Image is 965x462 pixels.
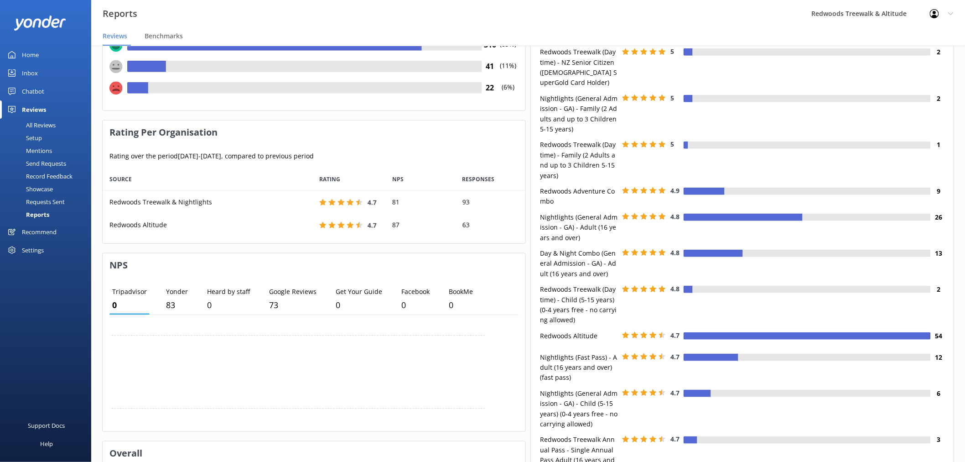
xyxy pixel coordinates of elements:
img: yonder-white-logo.png [14,16,66,31]
div: Redwoods Treewalk (Daytime) - NZ Senior Citizen ([DEMOGRAPHIC_DATA] SuperGold Card Holder) [538,47,620,88]
div: Chatbot [22,82,44,100]
div: Record Feedback [5,170,73,183]
span: RATING [319,175,340,184]
div: Redwoods Adventure Combo [538,186,620,207]
div: Nightlights (General Admission - GA) - Child (5-15 years) (0-4 years free - no carrying allowed) [538,388,620,430]
p: (6%) [498,82,519,104]
h3: Rating Per Organisation [103,121,525,144]
h4: 3 [931,435,947,445]
h4: 2 [931,284,947,294]
h4: 2 [931,47,947,57]
span: 4.9 [670,186,680,195]
span: 5 [670,47,674,56]
h4: 26 [931,212,947,222]
h4: 41 [482,61,498,73]
div: Settings [22,241,44,259]
div: Requests Sent [5,195,65,208]
span: 4.7 [368,221,377,230]
div: Support Docs [28,416,65,435]
div: 93 [456,191,525,214]
span: 5 [670,140,674,148]
span: 4.7 [670,331,680,340]
p: 0 [449,299,473,312]
div: Redwoods Altitude [538,331,620,341]
div: Redwoods Altitude [103,214,312,236]
span: RESPONSES [462,175,495,184]
div: 87 [385,214,455,236]
div: Day & Night Combo (General Admission - GA) - Adult (16 years and over) [538,248,620,279]
span: 4.7 [368,198,377,207]
div: Redwoods Treewalk (Daytime) - Family (2 Adults and up to 3 Children 5-15 years) [538,140,620,181]
h3: Reports [103,6,137,21]
div: 63 [456,214,525,236]
h4: 2 [931,94,947,104]
div: Redwoods Treewalk & Nightlights [103,191,312,214]
span: Benchmarks [145,31,183,41]
h4: 1 [931,140,947,150]
a: Showcase [5,183,91,195]
div: Reports [5,208,49,221]
a: Mentions [5,144,91,157]
div: Setup [5,131,42,144]
div: Mentions [5,144,52,157]
span: NPS [392,175,404,184]
div: Redwoods Treewalk (Daytime) - Child (5-15 years) (0-4 years free - no carrying allowed) [538,284,620,325]
h4: 6 [931,388,947,399]
div: grid [103,191,525,236]
div: All Reviews [5,119,56,131]
p: Get Your Guide [336,287,382,297]
p: BookMe [449,287,473,297]
span: 4.7 [670,435,680,443]
span: 4.8 [670,212,680,221]
h4: 9 [931,186,947,196]
h4: 22 [482,82,498,94]
p: 73 [269,299,316,312]
p: Rating over the period [DATE] - [DATE] , compared to previous period [109,151,519,161]
span: Source [109,175,132,184]
h4: 13 [931,248,947,258]
div: Showcase [5,183,53,195]
div: Home [22,46,39,64]
a: Record Feedback [5,170,91,183]
h4: 12 [931,352,947,362]
div: Nightlights (General Admission - GA) - Family (2 Adults and up to 3 Children 5-15 years) [538,94,620,135]
p: 0 [207,299,250,312]
p: Heard by staff [207,287,250,297]
span: 4.7 [670,388,680,397]
span: 4.8 [670,284,680,293]
p: (83%) [498,39,519,61]
p: 0 [401,299,430,312]
div: Nightlights (Fast Pass) - Adult (16 years and over) (fast pass) [538,352,620,383]
p: Tripadvisor [112,287,147,297]
p: Yonder [166,287,188,297]
h4: 54 [931,331,947,341]
a: Reports [5,208,91,221]
span: Reviews [103,31,127,41]
p: 0 [336,299,382,312]
div: Nightlights (General Admission - GA) - Adult (16 years and over) [538,212,620,243]
a: Send Requests [5,157,91,170]
span: 5 [670,94,674,102]
div: Inbox [22,64,38,82]
div: Help [40,435,53,453]
p: 0 [112,299,147,312]
div: Recommend [22,223,57,241]
span: 4.7 [670,352,680,361]
p: Facebook [401,287,430,297]
div: Reviews [22,100,46,119]
a: Requests Sent [5,195,91,208]
a: Setup [5,131,91,144]
div: 81 [385,191,455,214]
div: Send Requests [5,157,66,170]
span: 4.8 [670,248,680,257]
a: All Reviews [5,119,91,131]
h3: NPS [103,253,525,277]
p: (11%) [498,61,519,82]
p: 83 [166,299,188,312]
p: Google Reviews [269,287,316,297]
